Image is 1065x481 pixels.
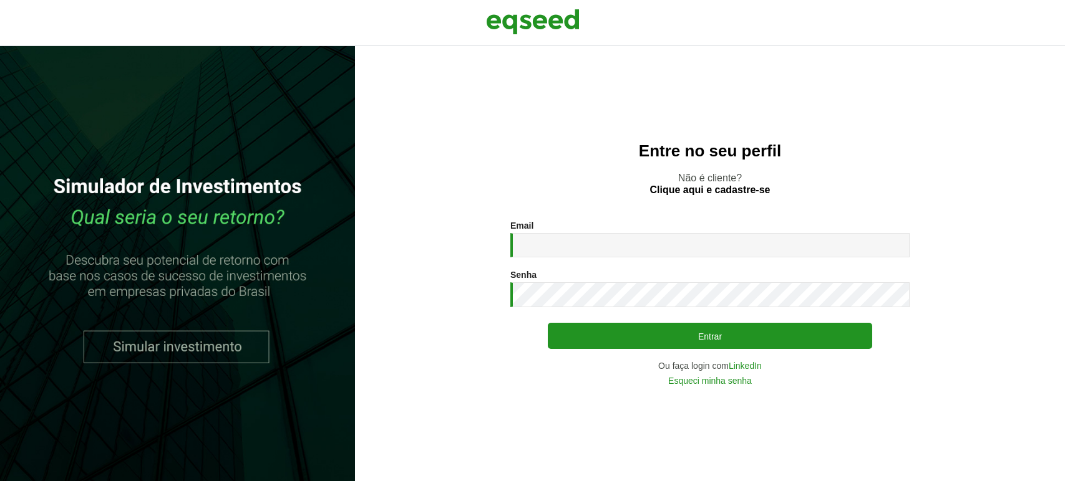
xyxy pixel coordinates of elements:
button: Entrar [548,323,872,349]
a: Clique aqui e cadastre-se [650,185,771,195]
h2: Entre no seu perfil [380,142,1040,160]
div: Ou faça login com [510,361,910,370]
a: Esqueci minha senha [668,376,752,385]
label: Email [510,221,533,230]
a: LinkedIn [729,361,762,370]
img: EqSeed Logo [486,6,580,37]
label: Senha [510,270,537,279]
p: Não é cliente? [380,172,1040,196]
